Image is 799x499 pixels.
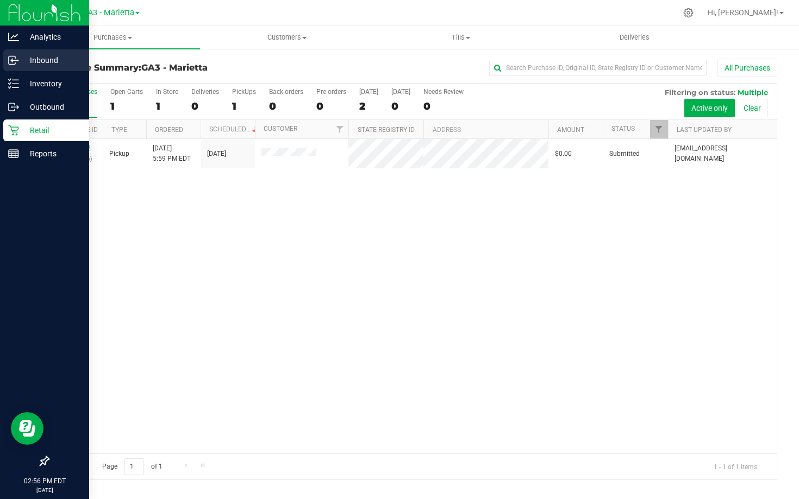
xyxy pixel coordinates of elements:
p: Outbound [19,100,84,113]
th: Address [423,120,548,139]
span: [EMAIL_ADDRESS][DOMAIN_NAME] [675,143,770,164]
a: Last Updated By [677,126,732,134]
p: Reports [19,147,84,160]
span: Tills [374,33,547,42]
span: Deliveries [605,33,664,42]
div: Needs Review [423,88,464,96]
a: Scheduled [209,125,259,133]
div: 0 [191,100,219,112]
p: Analytics [19,30,84,43]
inline-svg: Reports [8,148,19,159]
a: Type [111,126,127,134]
span: Filtering on status: [665,88,735,97]
span: GA3 - Marietta [83,8,134,17]
input: Search Purchase ID, Original ID, State Registry ID or Customer Name... [489,60,707,76]
a: Status [611,125,635,132]
button: Clear [736,99,768,117]
span: [DATE] 5:59 PM EDT [153,143,191,164]
div: Back-orders [269,88,303,96]
button: All Purchases [717,59,777,77]
a: Customers [200,26,374,49]
div: Deliveries [191,88,219,96]
inline-svg: Retail [8,125,19,136]
a: Purchases [26,26,200,49]
span: Page of 1 [93,458,171,475]
input: 1 [124,458,144,475]
p: Inventory [19,77,84,90]
inline-svg: Analytics [8,31,19,42]
a: State Registry ID [358,126,415,134]
span: Customers [201,33,373,42]
span: 1 - 1 of 1 items [705,458,766,475]
span: [DATE] [207,149,226,159]
div: In Store [156,88,178,96]
div: 2 [359,100,378,112]
a: Deliveries [548,26,722,49]
iframe: Resource center [11,412,43,445]
a: Tills [374,26,548,49]
span: Multiple [738,88,768,97]
a: Amount [557,126,584,134]
div: Open Carts [110,88,143,96]
a: Filter [650,120,668,138]
span: Submitted [609,149,640,159]
button: Active only [684,99,735,117]
a: Customer [264,125,297,132]
div: 0 [423,100,464,112]
div: 0 [316,100,346,112]
div: 0 [391,100,410,112]
div: PickUps [232,88,256,96]
p: Retail [19,124,84,137]
span: GA3 - Marietta [141,62,208,73]
div: [DATE] [359,88,378,96]
div: 1 [156,100,178,112]
span: Hi, [PERSON_NAME]! [708,8,778,17]
inline-svg: Inbound [8,55,19,66]
div: 1 [110,100,143,112]
span: $0.00 [555,149,572,159]
inline-svg: Outbound [8,102,19,112]
a: Ordered [155,126,183,134]
h3: Purchase Summary: [48,63,291,73]
a: Filter [330,120,348,138]
div: [DATE] [391,88,410,96]
p: Inbound [19,54,84,67]
inline-svg: Inventory [8,78,19,89]
p: 02:56 PM EDT [5,476,84,486]
div: 0 [269,100,303,112]
div: Pre-orders [316,88,346,96]
div: Manage settings [682,8,695,18]
p: [DATE] [5,486,84,494]
span: Purchases [26,33,200,42]
div: 1 [232,100,256,112]
span: Pickup [109,149,129,159]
